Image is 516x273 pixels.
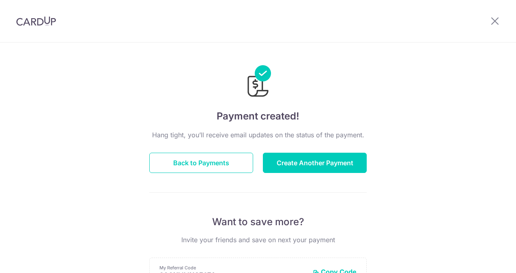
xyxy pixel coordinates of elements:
[245,65,271,99] img: Payments
[149,215,367,228] p: Want to save more?
[149,130,367,140] p: Hang tight, you’ll receive email updates on the status of the payment.
[149,109,367,124] h4: Payment created!
[263,153,367,173] button: Create Another Payment
[149,235,367,245] p: Invite your friends and save on next your payment
[16,16,56,26] img: CardUp
[149,153,253,173] button: Back to Payments
[159,264,306,271] p: My Referral Code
